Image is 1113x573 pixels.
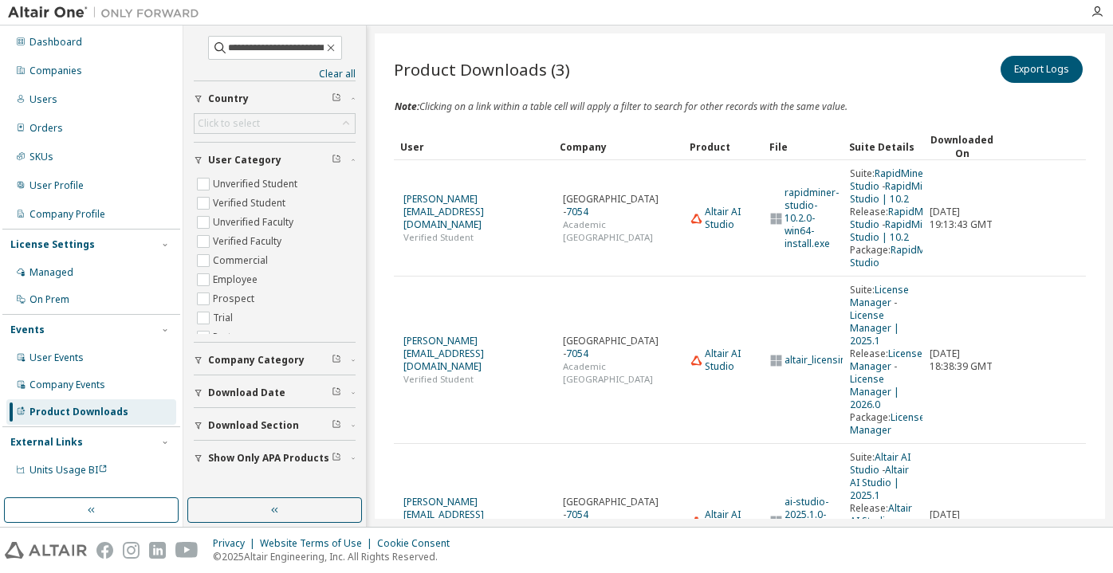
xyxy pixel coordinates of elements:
[690,516,702,528] img: web_icon_altair.svg
[850,463,909,502] a: Filter on this value
[690,355,702,367] img: web_icon_altair.svg
[850,501,912,528] a: Filter on this value
[419,100,848,113] span: Clicking on a link within a table cell will apply a filter to search for other records with the s...
[213,328,250,347] label: Partner
[175,542,199,559] img: youtube.svg
[1001,56,1083,83] button: Export Logs
[332,452,341,465] span: Clear filter
[194,343,356,378] button: Company Category
[198,117,260,130] div: Click to select
[850,347,922,373] a: Filter on this value
[690,213,702,225] img: web_icon_altair.svg
[705,347,741,373] a: Filter on this value
[8,5,207,21] img: Altair One
[195,114,355,133] div: Click to select
[403,373,546,386] span: Verified Student
[785,495,830,547] a: Filter on this value
[770,213,782,225] img: windows_icon.svg
[208,387,285,399] span: Download Date
[850,167,927,193] a: Filter on this value
[332,354,341,367] span: Clear filter
[566,508,588,521] a: Filter on this value
[563,231,676,244] span: [GEOGRAPHIC_DATA]
[260,537,377,550] div: Website Terms of Use
[208,154,281,167] span: User Category
[394,58,570,80] span: Product Downloads (3)
[850,243,943,269] a: Filter on this value
[403,495,484,534] a: Filter on this value
[213,251,271,270] label: Commercial
[208,92,249,105] span: Country
[29,406,128,418] div: Product Downloads
[705,508,741,534] a: Filter on this value
[769,134,836,159] div: File
[770,516,782,528] img: windows_icon.svg
[194,441,356,476] button: Show Only APA Products
[29,93,57,106] div: Users
[332,92,341,105] span: Clear filter
[194,68,356,80] a: Clear all
[29,208,105,221] div: Company Profile
[213,289,258,308] label: Prospect
[96,542,113,559] img: facebook.svg
[850,179,938,206] a: Filter on this value
[850,167,943,269] div: Suite: - Release: - Package:
[785,353,954,367] a: Filter on this value
[213,232,285,251] label: Verified Faculty
[213,308,236,328] label: Trial
[29,151,53,163] div: SKUs
[213,194,289,213] label: Verified Student
[29,293,69,306] div: On Prem
[560,134,677,159] div: Company
[563,373,676,386] span: [GEOGRAPHIC_DATA]
[213,175,301,194] label: Unverified Student
[770,355,782,367] img: windows_icon.svg
[213,213,297,232] label: Unverified Faculty
[208,452,329,465] span: Show Only APA Products
[194,408,356,443] button: Download Section
[29,122,63,135] div: Orders
[29,179,84,192] div: User Profile
[213,270,261,289] label: Employee
[10,436,83,449] div: External Links
[29,351,84,364] div: User Events
[208,419,299,432] span: Download Section
[149,542,166,559] img: linkedin.svg
[566,347,588,360] a: Filter on this value
[403,231,546,244] span: Verified Student
[29,379,105,391] div: Company Events
[929,133,996,160] div: Downloaded On
[705,205,741,231] a: Filter on this value
[563,496,676,521] span: [GEOGRAPHIC_DATA] -
[400,134,547,159] div: User
[690,134,757,159] div: Product
[213,550,459,563] p: © 2025 Altair Engineering, Inc. All Rights Reserved.
[930,206,995,231] span: [DATE] 19:13:43 GMT
[850,308,899,347] a: Filter on this value
[332,419,341,432] span: Clear filter
[213,537,260,550] div: Privacy
[850,372,899,411] a: Filter on this value
[377,537,459,550] div: Cookie Consent
[29,65,82,77] div: Companies
[930,347,995,373] span: [DATE] 18:38:39 GMT
[566,205,588,218] a: Filter on this value
[29,266,73,279] div: Managed
[29,36,82,49] div: Dashboard
[850,205,941,231] a: Filter on this value
[563,360,676,373] span: Academic
[10,238,95,251] div: License Settings
[563,335,676,360] span: [GEOGRAPHIC_DATA] -
[123,542,140,559] img: instagram.svg
[395,100,419,113] span: Note:
[194,143,356,178] button: User Category
[403,192,484,231] a: Filter on this value
[785,186,839,250] a: Filter on this value
[850,450,910,477] a: Filter on this value
[563,193,676,218] span: [GEOGRAPHIC_DATA] -
[849,134,916,159] div: Suite Details
[563,218,676,231] span: Academic
[850,283,909,309] a: Filter on this value
[29,463,108,477] span: Units Usage BI
[403,334,484,373] a: Filter on this value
